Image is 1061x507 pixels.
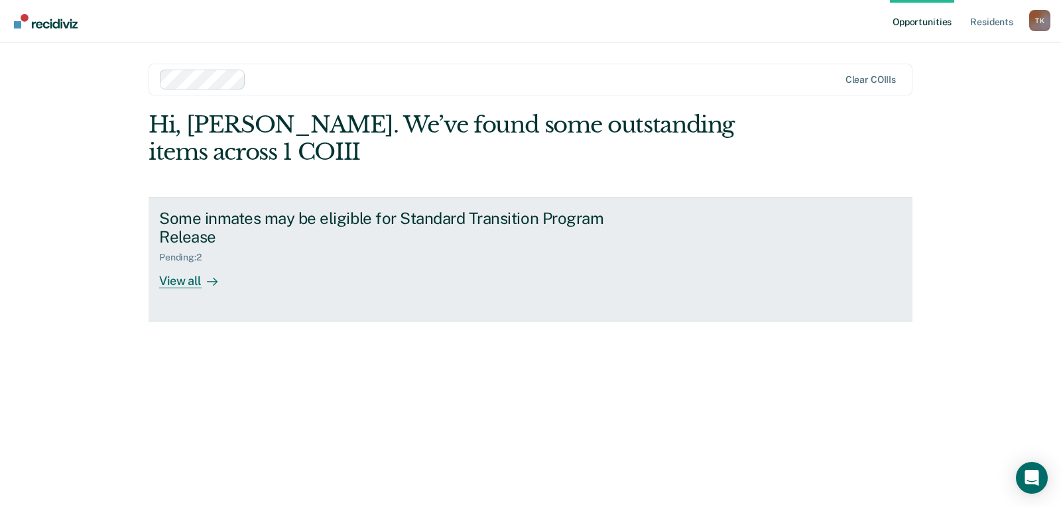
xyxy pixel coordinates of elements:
[845,74,896,85] div: Clear COIIIs
[1016,462,1048,494] div: Open Intercom Messenger
[159,252,212,263] div: Pending : 2
[149,197,912,321] a: Some inmates may be eligible for Standard Transition Program ReleasePending:2View all
[159,263,233,289] div: View all
[1029,10,1050,31] button: Profile dropdown button
[1029,10,1050,31] div: T K
[14,14,78,28] img: Recidiviz
[149,111,760,166] div: Hi, [PERSON_NAME]. We’ve found some outstanding items across 1 COIII
[159,209,625,247] div: Some inmates may be eligible for Standard Transition Program Release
